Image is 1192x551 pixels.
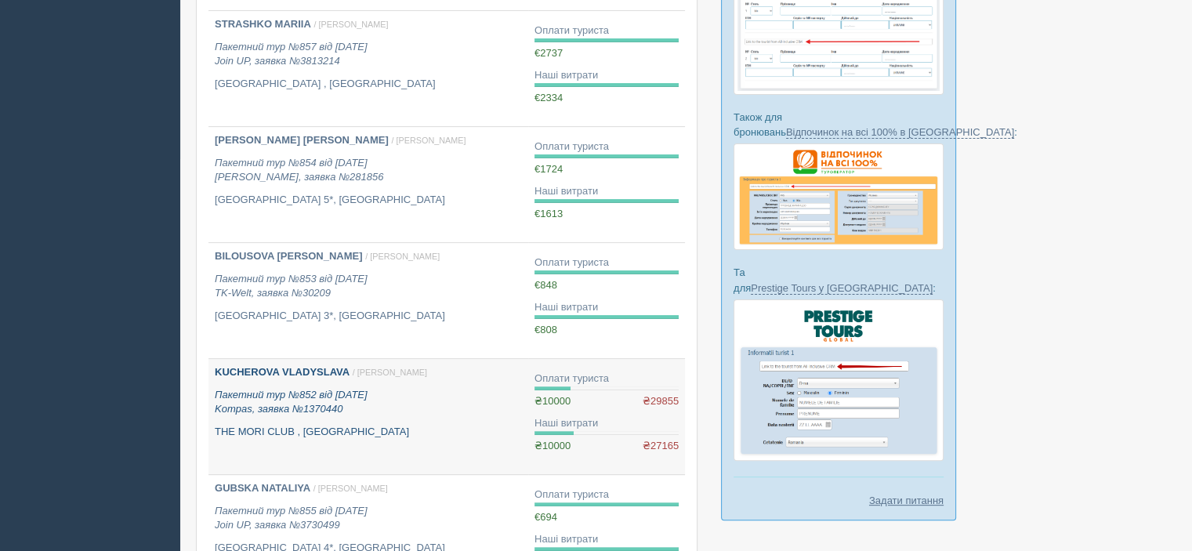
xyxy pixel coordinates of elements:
div: Наші витрати [534,300,679,315]
p: THE MORI CLUB , [GEOGRAPHIC_DATA] [215,425,522,440]
i: Пакетний тур №852 від [DATE] Kompas, заявка №1370440 [215,389,368,415]
span: / [PERSON_NAME] [353,368,427,377]
b: [PERSON_NAME] [PERSON_NAME] [215,134,389,146]
span: ₴10000 [534,395,571,407]
span: €1724 [534,163,563,175]
p: Також для бронювань : [734,110,944,140]
i: Пакетний тур №854 від [DATE] [PERSON_NAME], заявка №281856 [215,157,383,183]
span: €2334 [534,92,563,103]
a: Відпочинок на всі 100% в [GEOGRAPHIC_DATA] [786,126,1014,139]
div: Наші витрати [534,184,679,199]
span: / [PERSON_NAME] [313,20,388,29]
a: Prestige Tours у [GEOGRAPHIC_DATA] [751,282,933,295]
img: prestige-tours-booking-form-crm-for-travel-agents.png [734,299,944,461]
img: otdihnavse100--%D1%84%D0%BE%D1%80%D0%BC%D0%B0-%D0%B1%D1%80%D0%BE%D0%BD%D0%B8%D1%80%D0%BE%D0%B2%D0... [734,143,944,250]
i: Пакетний тур №855 від [DATE] Join UP, заявка №3730499 [215,505,368,531]
span: €808 [534,324,557,335]
div: Наші витрати [534,416,679,431]
a: STRASHKO MARIIA / [PERSON_NAME] Пакетний тур №857 від [DATE]Join UP, заявка №3813214 [GEOGRAPHIC_... [208,11,528,126]
p: [GEOGRAPHIC_DATA] , [GEOGRAPHIC_DATA] [215,77,522,92]
div: Оплати туриста [534,140,679,154]
div: Наші витрати [534,68,679,83]
i: Пакетний тур №857 від [DATE] Join UP, заявка №3813214 [215,41,368,67]
div: Оплати туриста [534,488,679,502]
span: ₴10000 [534,440,571,451]
b: KUCHEROVA VLADYSLAVA [215,366,350,378]
div: Оплати туриста [534,24,679,38]
div: Наші витрати [534,532,679,547]
span: €1613 [534,208,563,219]
div: Оплати туриста [534,372,679,386]
span: ₴27165 [643,439,679,454]
i: Пакетний тур №853 від [DATE] TK-Welt, заявка №30209 [215,273,368,299]
a: [PERSON_NAME] [PERSON_NAME] / [PERSON_NAME] Пакетний тур №854 від [DATE][PERSON_NAME], заявка №28... [208,127,528,242]
b: BILOUSOVA [PERSON_NAME] [215,250,363,262]
span: €694 [534,511,557,523]
a: KUCHEROVA VLADYSLAVA / [PERSON_NAME] Пакетний тур №852 від [DATE]Kompas, заявка №1370440 THE MORI... [208,359,528,474]
span: / [PERSON_NAME] [313,484,388,493]
div: Оплати туриста [534,256,679,270]
span: ₴29855 [643,394,679,409]
b: STRASHKO MARIIA [215,18,311,30]
a: Задати питання [869,493,944,508]
p: Та для : [734,265,944,295]
a: BILOUSOVA [PERSON_NAME] / [PERSON_NAME] Пакетний тур №853 від [DATE]TK-Welt, заявка №30209 [GEOGR... [208,243,528,358]
p: [GEOGRAPHIC_DATA] 3*, [GEOGRAPHIC_DATA] [215,309,522,324]
p: [GEOGRAPHIC_DATA] 5*, [GEOGRAPHIC_DATA] [215,193,522,208]
span: / [PERSON_NAME] [365,252,440,261]
span: €848 [534,279,557,291]
span: / [PERSON_NAME] [391,136,466,145]
span: €2737 [534,47,563,59]
b: GUBSKA NATALIYA [215,482,310,494]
